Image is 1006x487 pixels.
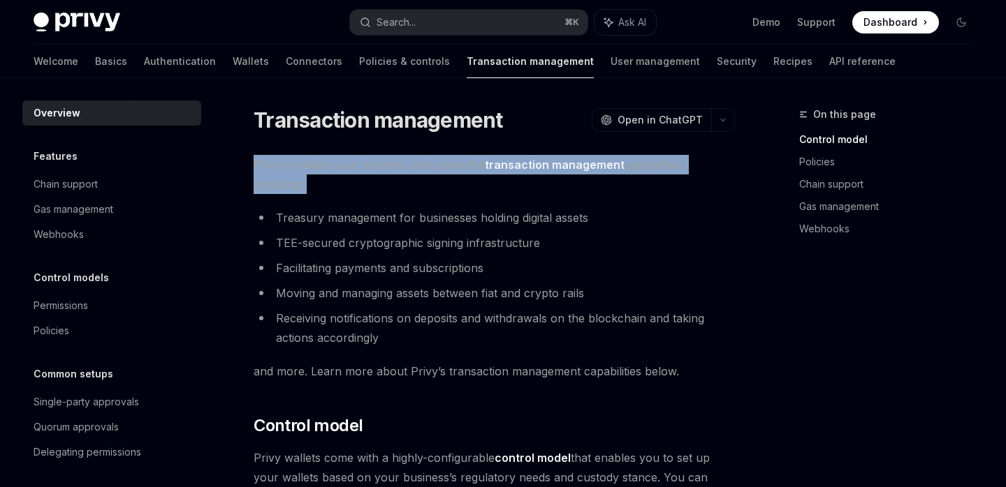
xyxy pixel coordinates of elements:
[254,258,735,278] li: Facilitating payments and subscriptions
[592,108,711,132] button: Open in ChatGPT
[34,322,69,339] div: Policies
[22,440,201,465] a: Delegating permissions
[22,222,201,247] a: Webhooks
[773,45,812,78] a: Recipes
[22,318,201,343] a: Policies
[467,45,594,78] a: Transaction management
[350,10,587,35] button: Search...⌘K
[829,45,896,78] a: API reference
[22,197,201,222] a: Gas management
[752,15,780,29] a: Demo
[34,269,109,286] h5: Control models
[34,105,80,121] div: Overview
[34,45,78,78] a: Welcome
[595,10,656,35] button: Ask AI
[254,208,735,227] li: Treasury management for businesses holding digital assets
[34,444,141,460] div: Delegating permissions
[95,45,127,78] a: Basics
[34,394,139,410] div: Single-party approvals
[359,45,450,78] a: Policies & controls
[863,15,917,29] span: Dashboard
[799,128,984,151] a: Control model
[797,15,836,29] a: Support
[618,15,646,29] span: Ask AI
[799,195,984,218] a: Gas management
[799,151,984,173] a: Policies
[286,45,342,78] a: Connectors
[852,11,939,33] a: Dashboard
[495,451,571,465] a: control model
[233,45,269,78] a: Wallets
[22,100,201,126] a: Overview
[34,201,113,218] div: Gas management
[799,173,984,195] a: Chain support
[34,226,84,243] div: Webhooks
[254,233,735,253] li: TEE-secured cryptographic signing infrastructure
[22,172,201,197] a: Chain support
[485,158,625,172] strong: transaction management
[34,297,88,314] div: Permissions
[34,176,98,193] div: Chain support
[254,107,503,133] h1: Transaction management
[22,389,201,414] a: Single-party approvals
[22,414,201,440] a: Quorum approvals
[144,45,216,78] a: Authentication
[950,11,972,33] button: Toggle dark mode
[22,293,201,318] a: Permissions
[799,218,984,240] a: Webhooks
[564,17,579,28] span: ⌘ K
[34,366,113,382] h5: Common setups
[717,45,757,78] a: Security
[813,106,876,123] span: On this page
[254,414,363,437] span: Control model
[377,14,416,31] div: Search...
[254,283,735,303] li: Moving and managing assets between fiat and crypto rails
[618,113,703,127] span: Open in ChatGPT
[254,308,735,347] li: Receiving notifications on deposits and withdrawals on the blockchain and taking actions accordingly
[495,451,571,465] strong: control model
[254,361,735,381] span: and more. Learn more about Privy’s transaction management capabilities below.
[254,155,735,194] span: Privy provides your business with powerful capabilities, including:
[34,148,78,165] h5: Features
[34,419,119,435] div: Quorum approvals
[611,45,700,78] a: User management
[34,13,120,32] img: dark logo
